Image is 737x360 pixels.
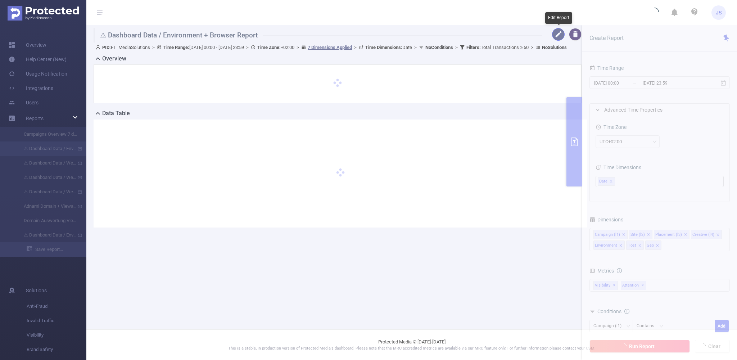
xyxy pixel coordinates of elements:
[545,12,572,24] div: Edit Report
[542,45,567,50] b: No Solutions
[27,328,86,342] span: Visibility
[94,28,542,42] h1: ⚠ Dashboard Data / Environment + Browser Report
[466,45,529,50] span: Total Transactions ≥ 50
[8,6,79,21] img: Protected Media
[102,45,111,50] b: PID:
[150,45,157,50] span: >
[466,45,481,50] b: Filters :
[294,45,301,50] span: >
[26,116,44,121] span: Reports
[86,329,737,360] footer: Protected Media © [DATE]-[DATE]
[104,346,719,352] p: This is a stable, in production version of Protected Media's dashboard. Please note that the MRC ...
[26,283,47,298] span: Solutions
[365,45,412,50] span: Date
[102,109,130,118] h2: Data Table
[257,45,281,50] b: Time Zone:
[96,45,102,50] i: icon: user
[27,314,86,328] span: Invalid Traffic
[102,54,126,63] h2: Overview
[412,45,419,50] span: >
[9,95,39,110] a: Users
[26,111,44,126] a: Reports
[352,45,359,50] span: >
[425,45,453,50] b: No Conditions
[9,67,67,81] a: Usage Notification
[27,342,86,357] span: Brand Safety
[9,38,46,52] a: Overview
[453,45,460,50] span: >
[244,45,251,50] span: >
[308,45,352,50] u: 7 Dimensions Applied
[365,45,402,50] b: Time Dimensions :
[716,5,722,20] span: JS
[529,45,535,50] span: >
[27,299,86,314] span: Anti-Fraud
[9,52,67,67] a: Help Center (New)
[650,8,659,18] i: icon: loading
[96,45,567,50] span: FT_MediaSolutions [DATE] 00:00 - [DATE] 23:59 +02:00
[9,81,53,95] a: Integrations
[163,45,189,50] b: Time Range:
